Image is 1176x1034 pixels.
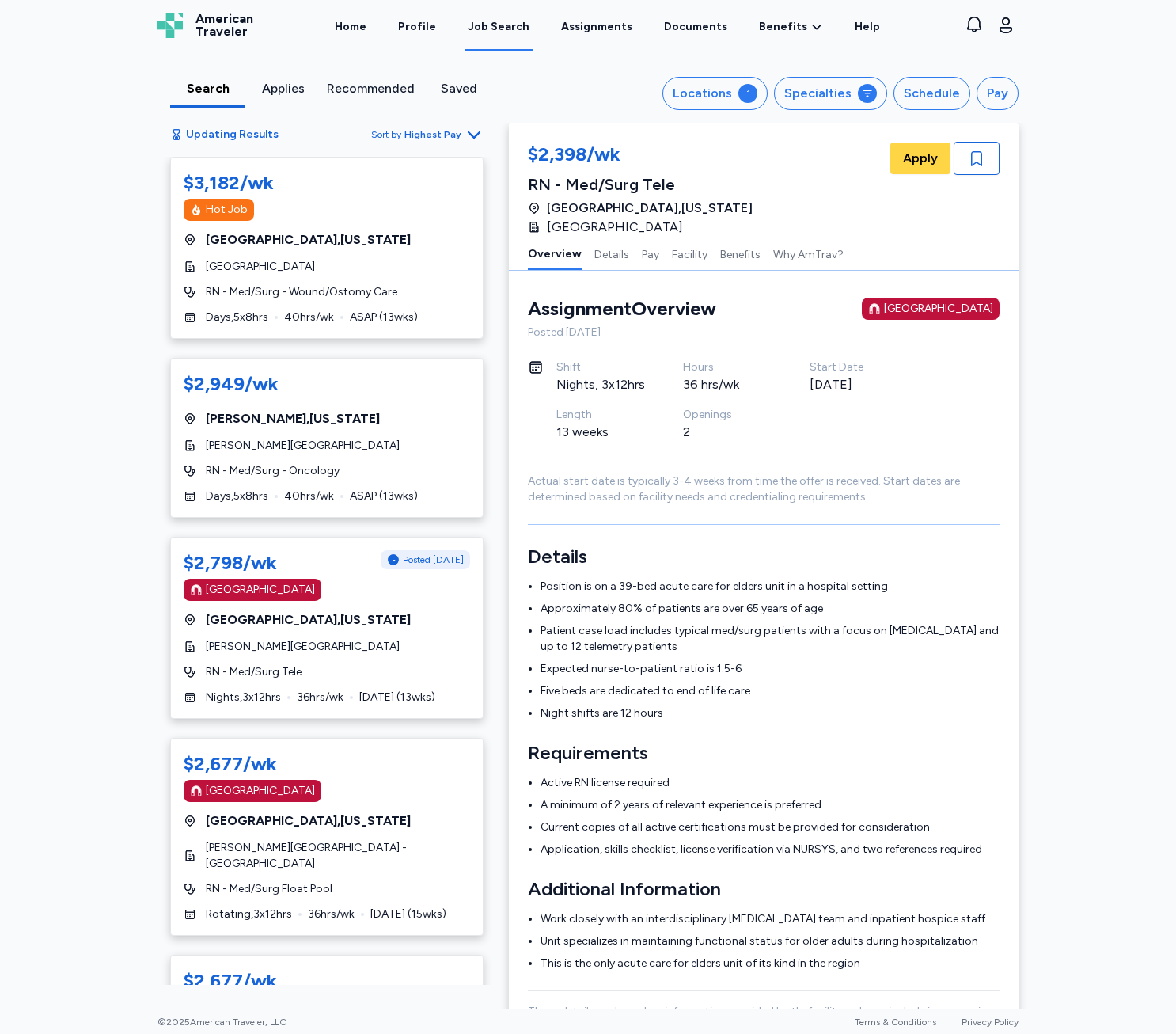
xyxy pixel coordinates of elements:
[184,751,277,777] div: $2,677/wk
[556,423,645,442] div: 13 weeks
[206,610,411,629] span: [GEOGRAPHIC_DATA] , [US_STATE]
[541,601,1000,617] li: Approximately 80% of patients are over 65 years of age
[541,956,1000,971] li: This is the only acute care for elders unit of its kind in the region
[297,690,343,705] span: 36 hrs/wk
[541,705,1000,721] li: Night shifts are 12 hours
[206,463,340,479] span: RN - Med/Surg - Oncology
[594,237,629,270] button: Details
[176,79,239,98] div: Search
[528,325,1000,340] div: Posted [DATE]
[528,544,1000,569] h3: Details
[541,911,1000,927] li: Work closely with an interdisciplinary [MEDICAL_DATA] team and inpatient hospice staff
[465,2,533,51] a: Job Search
[541,797,1000,813] li: A minimum of 2 years of relevant experience is preferred
[673,84,732,103] div: Locations
[977,77,1019,110] button: Pay
[184,550,277,576] div: $2,798/wk
[774,77,887,110] button: Specialties
[683,407,772,423] div: Openings
[371,125,484,144] button: Sort byHighest Pay
[206,259,315,275] span: [GEOGRAPHIC_DATA]
[370,907,446,922] span: [DATE] ( 15 wks)
[962,1017,1019,1028] a: Privacy Policy
[662,77,768,110] button: Locations1
[371,128,401,141] span: Sort by
[206,582,315,598] div: [GEOGRAPHIC_DATA]
[184,170,274,196] div: $3,182/wk
[206,202,248,218] div: Hot Job
[528,296,716,321] div: Assignment Overview
[541,842,1000,857] li: Application, skills checklist, license verification via NURSYS, and two references required
[547,218,683,237] span: [GEOGRAPHIC_DATA]
[252,79,314,98] div: Applies
[642,237,659,270] button: Pay
[541,819,1000,835] li: Current copies of all active certifications must be provided for consideration
[672,237,707,270] button: Facility
[206,840,470,872] span: [PERSON_NAME][GEOGRAPHIC_DATA] - [GEOGRAPHIC_DATA]
[541,579,1000,595] li: Position is on a 39-bed acute care for elders unit in a hospital setting
[556,375,645,394] div: Nights, 3x12hrs
[206,783,315,799] div: [GEOGRAPHIC_DATA]
[184,371,279,397] div: $2,949/wk
[890,143,950,174] button: Apply
[184,968,277,994] div: $2,677/wk
[528,740,1000,766] h3: Requirements
[350,488,418,504] span: ASAP ( 13 wks)
[284,310,334,325] span: 40 hrs/wk
[541,775,1000,791] li: Active RN license required
[468,19,529,35] div: Job Search
[403,553,464,566] span: Posted [DATE]
[738,84,757,103] div: 1
[683,359,772,375] div: Hours
[884,301,993,317] div: [GEOGRAPHIC_DATA]
[541,623,1000,655] li: Patient case load includes typical med/surg patients with a focus on [MEDICAL_DATA] and up to 12 ...
[683,375,772,394] div: 36 hrs/wk
[350,310,418,325] span: ASAP ( 13 wks)
[547,199,753,218] span: [GEOGRAPHIC_DATA] , [US_STATE]
[893,77,970,110] button: Schedule
[157,13,183,38] img: Logo
[206,639,400,655] span: [PERSON_NAME][GEOGRAPHIC_DATA]
[186,127,279,143] span: Updating Results
[987,84,1008,103] div: Pay
[206,664,302,680] span: RN - Med/Surg Tele
[528,142,753,170] div: $2,398/wk
[157,1016,286,1028] span: © 2025 American Traveler, LLC
[206,438,400,454] span: [PERSON_NAME][GEOGRAPHIC_DATA]
[528,473,1000,505] div: Actual start date is typically 3-4 weeks from time the offer is received. Start dates are determi...
[759,19,823,35] a: Benefits
[556,407,645,423] div: Length
[784,84,852,103] div: Specialties
[327,79,415,98] div: Recommended
[308,907,355,922] span: 36 hrs/wk
[528,237,582,270] button: Overview
[810,375,898,394] div: [DATE]
[556,359,645,375] div: Shift
[541,661,1000,677] li: Expected nurse-to-patient ratio is 1:5-6
[773,237,844,270] button: Why AmTrav?
[206,907,292,922] span: Rotating , 3 x 12 hrs
[720,237,761,270] button: Benefits
[528,173,753,196] div: RN - Med/Surg Tele
[206,812,411,831] span: [GEOGRAPHIC_DATA] , [US_STATE]
[528,876,1000,902] h3: Additional Information
[810,359,898,375] div: Start Date
[206,230,411,249] span: [GEOGRAPHIC_DATA] , [US_STATE]
[903,149,938,168] span: Apply
[359,690,435,705] span: [DATE] ( 13 wks)
[427,79,490,98] div: Saved
[206,881,332,897] span: RN - Med/Surg Float Pool
[206,284,397,300] span: RN - Med/Surg - Wound/Ostomy Care
[284,488,334,504] span: 40 hrs/wk
[206,488,268,504] span: Days , 5 x 8 hrs
[855,1017,936,1028] a: Terms & Conditions
[904,84,960,103] div: Schedule
[683,423,772,442] div: 2
[404,128,461,141] span: Highest Pay
[541,683,1000,699] li: Five beds are dedicated to end of life care
[206,690,281,705] span: Nights , 3 x 12 hrs
[195,13,253,38] span: American Traveler
[206,409,380,428] span: [PERSON_NAME] , [US_STATE]
[206,310,268,325] span: Days , 5 x 8 hrs
[541,933,1000,949] li: Unit specializes in maintaining functional status for older adults during hospitalization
